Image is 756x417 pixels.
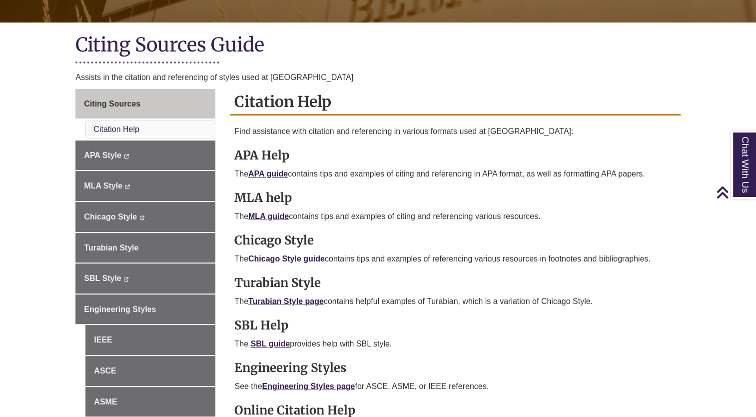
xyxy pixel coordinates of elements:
[125,184,130,189] i: This link opens in a new window
[84,212,137,221] span: Chicago Style
[75,89,215,119] a: Citing Sources
[93,125,139,133] a: Citation Help
[234,380,676,392] p: See the for ASCE, ASME, or IEEE references.
[123,277,129,281] i: This link opens in a new window
[248,297,324,305] a: Turabian Style page
[84,151,121,159] span: APA Style
[75,140,215,170] a: APA Style
[123,154,129,158] i: This link opens in a new window
[75,233,215,263] a: Turabian Style
[75,32,680,59] h1: Citing Sources Guide
[248,254,325,263] a: Chicago Style guide
[75,202,215,232] a: Chicago Style
[234,317,288,333] strong: SBL Help
[234,275,321,290] strong: Turabian Style
[84,181,122,190] span: MLA Style
[248,169,288,178] a: APA guide
[234,360,346,375] strong: Engineering Styles
[234,232,314,248] strong: Chicago Style
[75,294,215,324] a: Engineering Styles
[234,125,676,137] p: Find assistance with citation and referencing in various formats used at [GEOGRAPHIC_DATA]:
[85,356,215,386] a: ASCE
[262,382,355,390] a: Engineering Styles page
[234,338,676,350] p: The provides help with SBL style.
[85,387,215,417] a: ASME
[75,73,353,81] span: Assists in the citation and referencing of styles used at [GEOGRAPHIC_DATA]
[85,325,215,355] a: IEEE
[84,274,121,282] span: SBL Style
[75,263,215,293] a: SBL Style
[84,305,156,313] span: Engineering Styles
[248,212,289,220] a: MLA guide
[84,243,138,252] span: Turabian Style
[234,190,292,205] strong: MLA help
[716,185,754,199] a: Back to Top
[234,295,676,307] p: The contains helpful examples of Turabian, which is a variation of Chicago Style.
[139,215,145,220] i: This link opens in a new window
[234,210,676,222] p: The contains tips and examples of citing and referencing various resources.
[234,147,289,163] strong: APA Help
[84,99,140,108] span: Citing Sources
[250,339,290,348] a: SBL guide
[230,89,680,115] h2: Citation Help
[234,168,676,180] p: The contains tips and examples of citing and referencing in APA format, as well as formatting APA...
[75,171,215,201] a: MLA Style
[234,253,676,265] p: The contains tips and examples of referencing various resources in footnotes and bibliographies.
